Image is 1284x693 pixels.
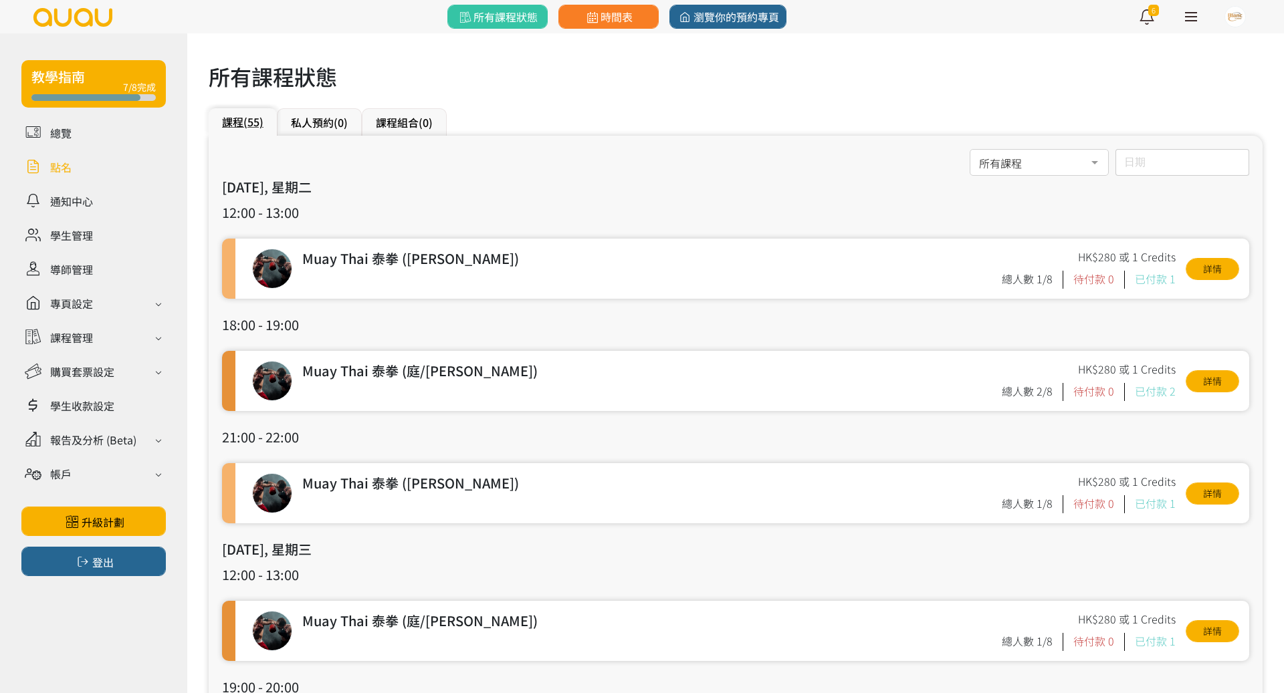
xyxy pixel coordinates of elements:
span: 所有課程 [979,153,1099,170]
a: 課程(55) [222,114,263,130]
div: HK$280 或 1 Credits [1078,361,1176,383]
div: Muay Thai 泰拳 ([PERSON_NAME]) [302,249,998,271]
div: 報告及分析 (Beta) [50,432,136,448]
div: 待付款 0 [1073,495,1125,513]
a: 瀏覽你的預約專頁 [669,5,786,29]
span: 瀏覽你的預約專頁 [677,9,779,25]
div: HK$280 或 1 Credits [1078,611,1176,633]
div: 已付款 1 [1135,271,1176,289]
button: 登出 [21,547,166,576]
h3: 21:00 - 22:00 [222,427,1249,447]
div: 總人數 1/8 [1002,633,1063,651]
a: 時間表 [558,5,659,29]
div: 課程管理 [50,329,93,345]
a: 升級計劃 [21,507,166,536]
span: (55) [243,114,263,130]
a: 詳情 [1186,258,1239,280]
h1: 所有課程狀態 [209,60,1263,92]
a: 詳情 [1186,370,1239,392]
div: 購買套票設定 [50,364,114,380]
div: 已付款 1 [1135,495,1176,513]
div: Muay Thai 泰拳 (庭/[PERSON_NAME]) [302,611,998,633]
img: logo.svg [32,8,114,27]
div: 專頁設定 [50,295,93,311]
div: 已付款 2 [1135,383,1176,401]
span: 所有課程狀態 [457,9,538,25]
div: HK$280 或 1 Credits [1078,249,1176,271]
a: 所有課程狀態 [447,5,548,29]
span: (0) [334,114,348,130]
a: 詳情 [1186,482,1239,505]
div: 總人數 2/8 [1002,383,1063,401]
span: 6 [1148,5,1159,16]
div: Muay Thai 泰拳 (庭/[PERSON_NAME]) [302,361,998,383]
div: Muay Thai 泰拳 ([PERSON_NAME]) [302,473,998,495]
h3: 12:00 - 13:00 [222,565,1249,585]
input: 日期 [1115,149,1249,176]
h3: [DATE], 星期三 [222,539,1249,559]
a: 課程組合(0) [376,114,433,130]
a: 私人預約(0) [291,114,348,130]
h3: 12:00 - 13:00 [222,202,1249,223]
h3: 18:00 - 19:00 [222,315,1249,335]
h3: [DATE], 星期二 [222,177,1249,197]
div: 待付款 0 [1073,633,1125,651]
span: (0) [419,114,433,130]
div: 待付款 0 [1073,271,1125,289]
div: 已付款 1 [1135,633,1176,651]
span: 時間表 [584,9,633,25]
a: 詳情 [1186,620,1239,642]
div: 總人數 1/8 [1002,495,1063,513]
div: 待付款 0 [1073,383,1125,401]
div: 帳戶 [50,466,72,482]
div: 總人數 1/8 [1002,271,1063,289]
div: HK$280 或 1 Credits [1078,473,1176,495]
